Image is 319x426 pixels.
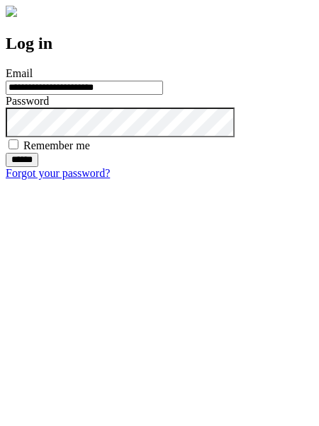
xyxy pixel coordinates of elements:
[6,167,110,179] a: Forgot your password?
[6,67,33,79] label: Email
[6,34,313,53] h2: Log in
[23,139,90,151] label: Remember me
[6,6,17,17] img: logo-4e3dc11c47720685a147b03b5a06dd966a58ff35d612b21f08c02c0306f2b779.png
[6,95,49,107] label: Password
